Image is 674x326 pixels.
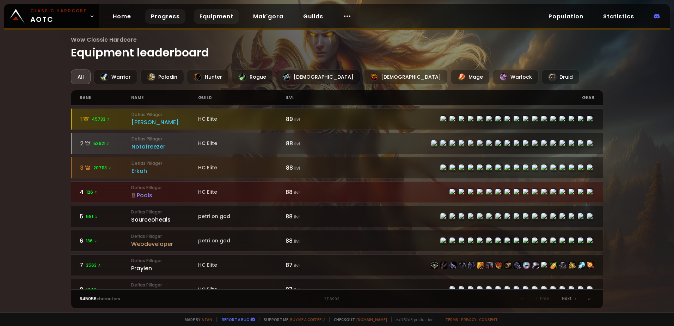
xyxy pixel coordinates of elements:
[578,262,585,269] img: item-23048
[131,185,198,191] small: Defias Pillager
[107,9,137,24] a: Home
[198,188,286,196] div: HC Elite
[286,163,337,172] div: 88
[198,286,286,293] div: HC Elite
[131,191,198,200] div: Pools
[208,296,466,302] div: 1
[440,262,447,269] img: item-21712
[294,165,300,171] small: ilvl
[363,70,448,84] div: [DEMOGRAPHIC_DATA]
[86,238,98,244] span: 186
[247,9,289,24] a: Mak'gora
[294,141,300,147] small: ilvl
[294,116,300,122] small: ilvl
[4,4,99,28] a: Classic HardcoreAOTC
[486,262,493,269] img: item-22513
[80,296,208,302] div: characters
[298,9,329,24] a: Guilds
[587,262,594,269] img: item-19367
[294,262,300,268] small: ilvl
[131,215,198,224] div: Sourceoheals
[492,70,539,84] div: Warlock
[71,133,603,154] a: 253921 Defias PillagerNotafreezerHC Elite88 ilvlitem-22498item-23057item-22983item-2575item-22496...
[286,285,337,294] div: 87
[131,111,198,118] small: Defias Pillager
[80,261,131,270] div: 7
[276,70,360,84] div: [DEMOGRAPHIC_DATA]
[71,157,603,179] a: 3207118 Defias PillagerErkahHC Elite88 ilvlitem-22498item-23057item-22983item-17723item-22496item...
[80,90,131,105] div: rank
[326,296,339,302] small: / 16902
[140,70,184,84] div: Paladin
[30,8,87,25] span: AOTC
[194,9,239,24] a: Equipment
[71,254,603,276] a: 73563 Defias PillagerPraylenHC Elite87 ilvlitem-22514item-21712item-22515item-3427item-22512item-...
[131,118,198,127] div: [PERSON_NAME]
[290,317,325,322] a: Buy me a coffee
[286,90,337,105] div: ilvl
[93,140,110,147] span: 53921
[540,295,549,302] span: Prev
[541,70,580,84] div: Druid
[86,213,98,220] span: 591
[71,181,603,203] a: 4126 Defias PillagerPoolsHC Elite88 ilvlitem-22506item-22943item-22507item-22504item-22510item-22...
[286,212,337,221] div: 88
[479,317,498,322] a: Consent
[30,8,87,14] small: Classic Hardcore
[71,279,603,300] a: 81046 Defias PillagerPoolzHC Elite87 ilvlitem-22506item-22943item-22507item-22504item-22510item-2...
[559,262,566,269] img: item-21583
[468,262,475,269] img: item-22512
[131,209,198,215] small: Defias Pillager
[131,90,198,105] div: name
[198,115,286,123] div: HC Elite
[93,70,137,84] div: Warrior
[80,285,131,294] div: 8
[80,296,97,302] span: 845056
[198,164,286,171] div: HC Elite
[71,230,603,252] a: 6186 Defias PillagerWebdeveloperpetri on god88 ilvlitem-19372item-21664item-21330item-21331item-2...
[198,213,286,220] div: petri on god
[80,163,131,172] div: 3
[286,188,337,197] div: 88
[131,282,198,288] small: Defias Pillager
[187,70,229,84] div: Hunter
[131,142,198,151] div: Notafreezer
[337,90,594,105] div: gear
[198,261,286,269] div: HC Elite
[286,236,337,245] div: 88
[222,317,249,322] a: Report a bug
[294,238,300,244] small: ilvl
[131,136,198,142] small: Defias Pillager
[286,261,337,270] div: 87
[198,90,286,105] div: guild
[86,189,98,195] span: 126
[80,188,131,197] div: 4
[198,237,286,244] div: petri on god
[356,317,387,322] a: [DOMAIN_NAME]
[459,262,466,269] img: item-3427
[80,212,131,221] div: 5
[131,264,198,273] div: Praylen
[495,262,502,269] img: item-22516
[80,236,131,245] div: 6
[523,262,530,269] img: item-22939
[198,140,286,147] div: HC Elite
[131,258,198,264] small: Defias Pillager
[286,115,337,123] div: 89
[543,9,589,24] a: Population
[145,9,185,24] a: Progress
[80,139,131,148] div: 2
[451,70,490,84] div: Mage
[504,262,511,269] img: item-22519
[131,233,198,240] small: Defias Pillager
[71,35,603,61] h1: Equipment leaderboard
[461,317,476,322] a: Privacy
[86,286,101,293] span: 1046
[532,262,539,269] img: item-19382
[294,287,300,293] small: ilvl
[569,262,576,269] img: item-22942
[80,115,131,123] div: 1
[329,317,387,322] span: Checkout
[93,165,112,171] span: 207118
[445,317,458,322] a: Terms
